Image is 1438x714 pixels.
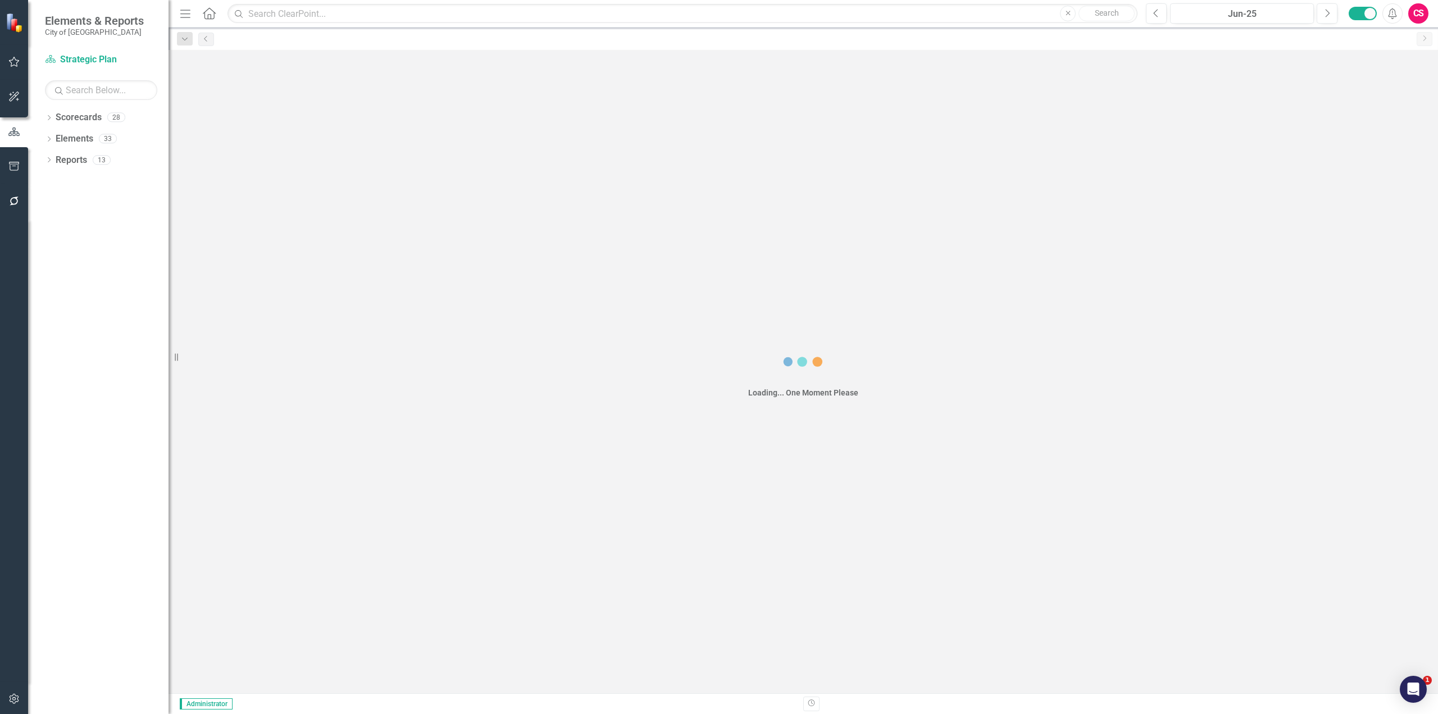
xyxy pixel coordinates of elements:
[56,111,102,124] a: Scorecards
[1174,7,1310,21] div: Jun-25
[45,14,144,28] span: Elements & Reports
[56,133,93,145] a: Elements
[5,12,26,33] img: ClearPoint Strategy
[1078,6,1135,21] button: Search
[56,154,87,167] a: Reports
[180,698,233,710] span: Administrator
[748,387,858,398] div: Loading... One Moment Please
[45,80,157,100] input: Search Below...
[45,53,157,66] a: Strategic Plan
[1095,8,1119,17] span: Search
[99,134,117,144] div: 33
[1170,3,1314,24] button: Jun-25
[1408,3,1428,24] button: CS
[227,4,1137,24] input: Search ClearPoint...
[45,28,144,37] small: City of [GEOGRAPHIC_DATA]
[1423,676,1432,685] span: 1
[93,155,111,165] div: 13
[107,113,125,122] div: 28
[1400,676,1427,703] div: Open Intercom Messenger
